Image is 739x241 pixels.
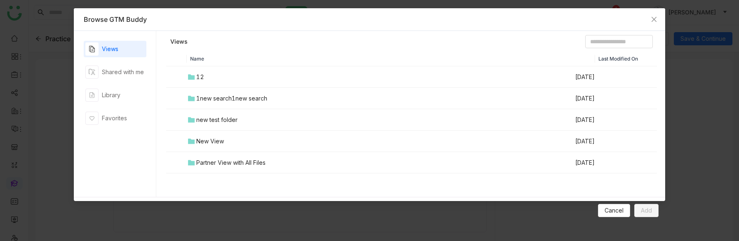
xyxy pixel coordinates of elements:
[605,206,624,215] span: Cancel
[595,51,657,66] th: Last Modified On
[643,8,665,30] button: Close
[634,204,659,217] button: Add
[598,204,630,217] button: Cancel
[196,158,266,167] div: Partner View with All Files
[574,131,636,152] td: [DATE]
[196,115,238,124] div: new test folder
[102,68,144,77] div: Shared with me
[102,91,120,100] div: Library
[102,114,127,123] div: Favorites
[574,88,636,109] td: [DATE]
[170,37,188,46] a: Views
[187,51,595,66] th: Name
[574,66,636,88] td: [DATE]
[102,44,118,54] div: Views
[196,137,224,146] div: New View
[574,152,636,173] td: [DATE]
[574,109,636,131] td: [DATE]
[196,94,267,103] div: 1new search1new search
[196,73,204,82] div: 12
[84,15,655,24] div: Browse GTM Buddy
